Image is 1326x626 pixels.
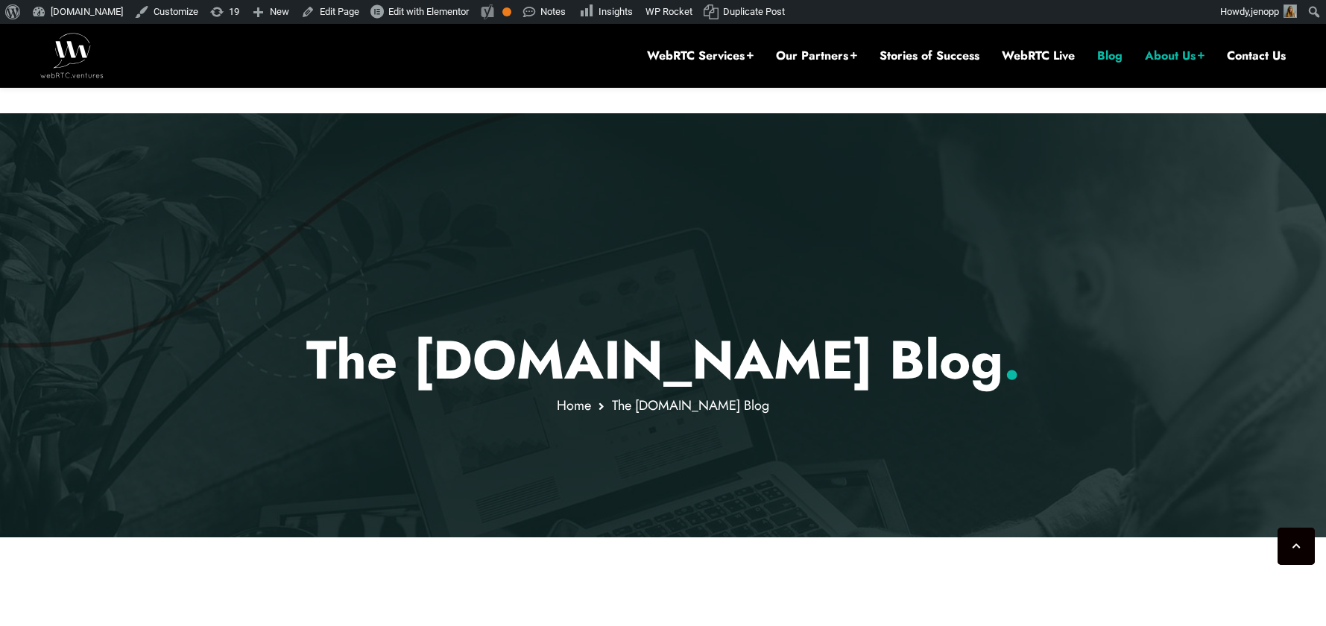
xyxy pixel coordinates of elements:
[612,396,769,415] span: The [DOMAIN_NAME] Blog
[1145,48,1205,64] a: About Us
[1251,6,1279,17] span: jenopp
[40,33,104,78] img: WebRTC.ventures
[1002,48,1075,64] a: WebRTC Live
[1097,48,1123,64] a: Blog
[557,396,591,415] a: Home
[776,48,857,64] a: Our Partners
[227,328,1099,392] p: The [DOMAIN_NAME] Blog
[388,6,469,17] span: Edit with Elementor
[647,48,754,64] a: WebRTC Services
[502,7,511,16] div: OK
[1227,48,1286,64] a: Contact Us
[1003,321,1020,399] span: .
[599,6,633,17] span: Insights
[880,48,979,64] a: Stories of Success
